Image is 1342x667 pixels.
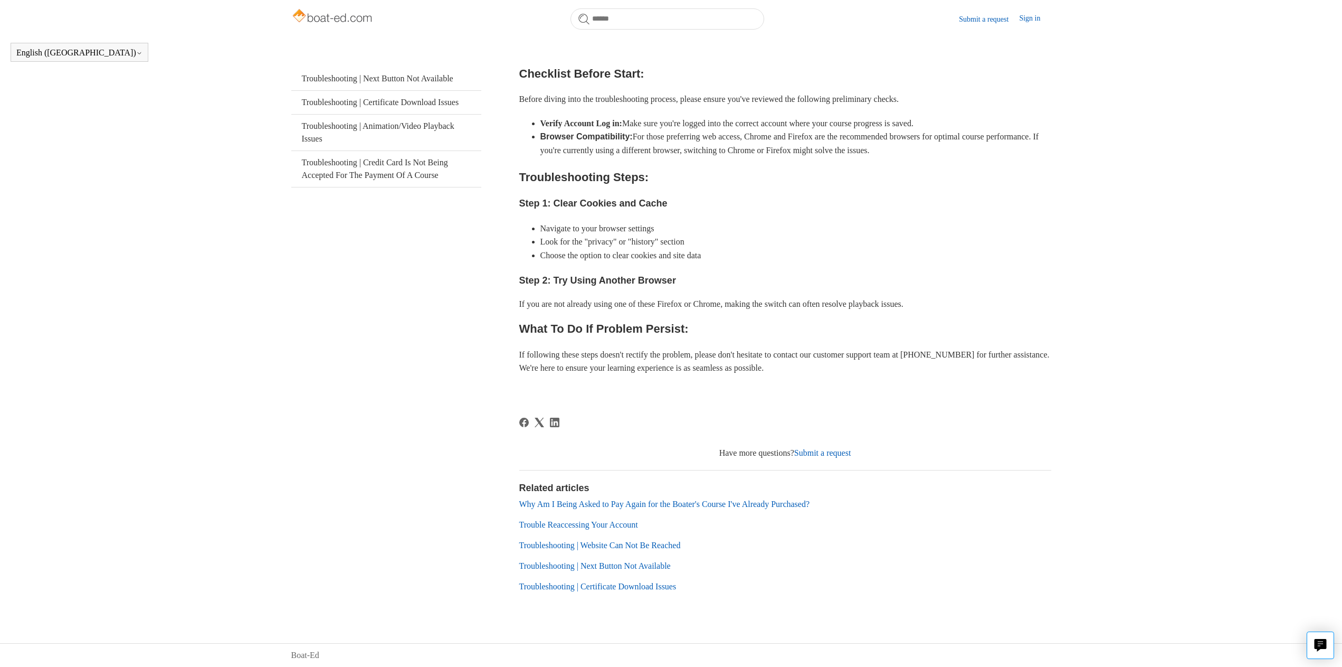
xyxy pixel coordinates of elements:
a: Troubleshooting | Certificate Download Issues [291,91,481,114]
a: Troubleshooting | Next Button Not Available [291,67,481,90]
a: Submit a request [794,448,851,457]
a: Troubleshooting | Certificate Download Issues [519,582,677,591]
li: For those preferring web access, Chrome and Firefox are the recommended browsers for optimal cour... [540,130,1051,157]
svg: Share this page on X Corp [535,418,544,427]
a: Sign in [1019,13,1051,25]
button: Live chat [1307,632,1334,659]
h2: Troubleshooting Steps: [519,168,1051,186]
h3: Step 1: Clear Cookies and Cache [519,196,1051,211]
a: X Corp [535,418,544,427]
li: Make sure you're logged into the correct account where your course progress is saved. [540,117,1051,130]
h2: Checklist Before Start: [519,64,1051,83]
a: Troubleshooting | Animation/Video Playback Issues [291,115,481,151]
li: Choose the option to clear cookies and site data [540,249,1051,262]
a: Troubleshooting | Website Can Not Be Reached [519,541,681,550]
a: LinkedIn [550,418,559,427]
a: Submit a request [959,14,1019,25]
a: Troubleshooting | Next Button Not Available [519,561,671,570]
a: Facebook [519,418,529,427]
input: Search [570,8,764,30]
div: Have more questions? [519,447,1051,459]
a: Trouble Reaccessing Your Account [519,520,638,529]
a: Boat-Ed [291,649,319,662]
li: Navigate to your browser settings [540,222,1051,236]
p: If you are not already using one of these Firefox or Chrome, making the switch can often resolve ... [519,297,1051,311]
p: Before diving into the troubleshooting process, please ensure you've reviewed the following preli... [519,92,1051,106]
svg: Share this page on Facebook [519,418,529,427]
a: Why Am I Being Asked to Pay Again for the Boater's Course I've Already Purchased? [519,500,810,509]
button: English ([GEOGRAPHIC_DATA]) [16,48,142,58]
h2: What To Do If Problem Persist: [519,320,1051,338]
a: Troubleshooting | Credit Card Is Not Being Accepted For The Payment Of A Course [291,151,481,187]
img: Boat-Ed Help Center home page [291,6,375,27]
svg: Share this page on LinkedIn [550,418,559,427]
strong: Browser Compatibility: [540,132,633,141]
h2: Related articles [519,481,1051,495]
strong: Verify Account Log in: [540,119,622,128]
li: Look for the "privacy" or "history" section [540,235,1051,249]
p: If following these steps doesn't rectify the problem, please don't hesitate to contact our custom... [519,348,1051,375]
h3: Step 2: Try Using Another Browser [519,273,1051,288]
